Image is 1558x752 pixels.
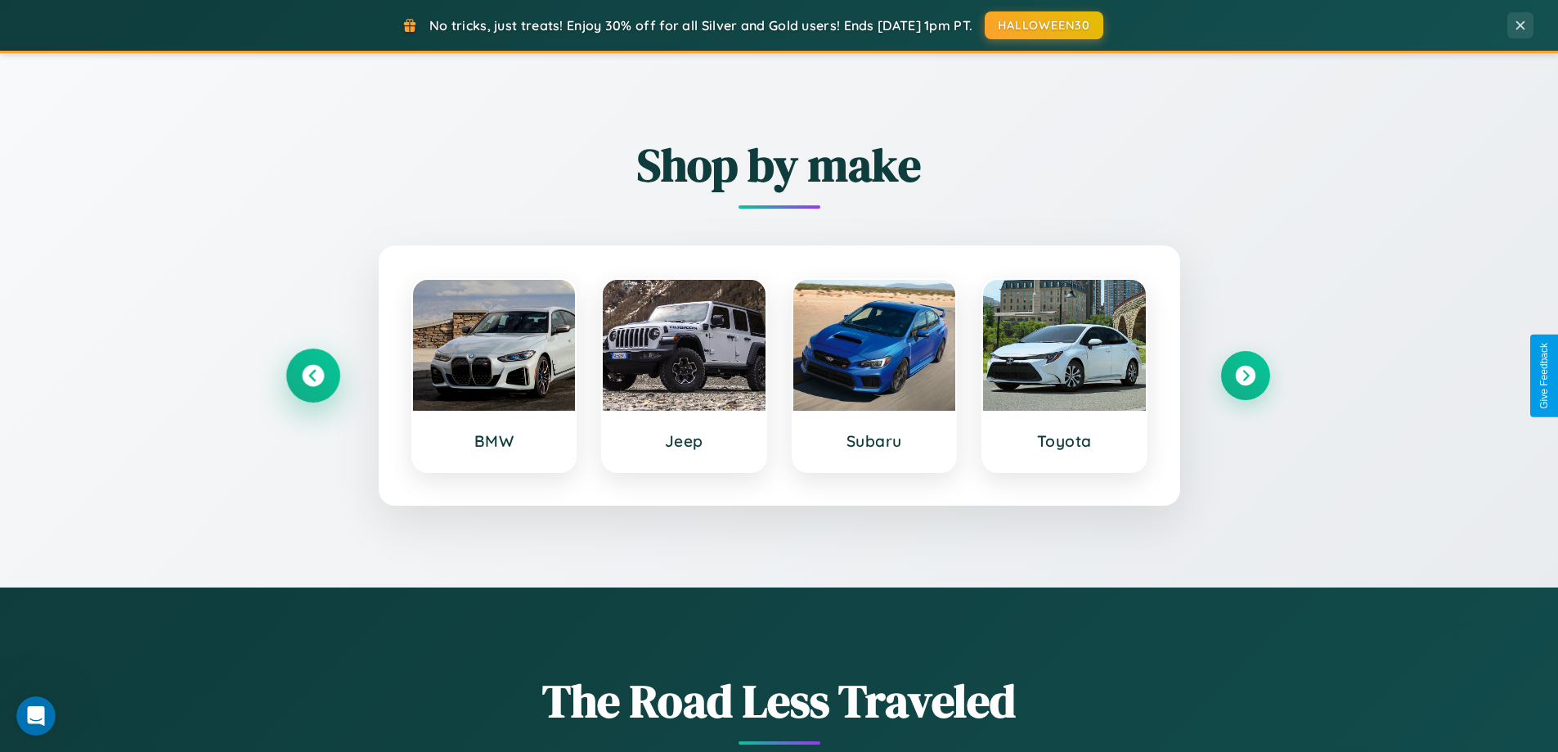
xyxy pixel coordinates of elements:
[810,431,940,451] h3: Subaru
[999,431,1129,451] h3: Toyota
[429,431,559,451] h3: BMW
[985,11,1103,39] button: HALLOWEEN30
[16,696,56,736] iframe: Intercom live chat
[289,669,1270,732] h1: The Road Less Traveled
[1538,343,1550,409] div: Give Feedback
[619,431,749,451] h3: Jeep
[289,133,1270,196] h2: Shop by make
[429,17,972,34] span: No tricks, just treats! Enjoy 30% off for all Silver and Gold users! Ends [DATE] 1pm PT.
